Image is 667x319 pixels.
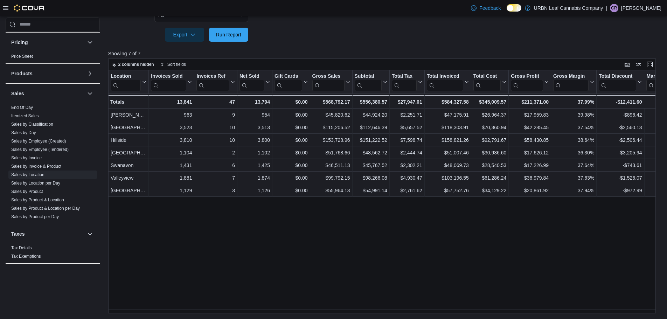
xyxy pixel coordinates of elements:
[354,73,387,91] button: Subtotal
[239,98,270,106] div: 13,794
[6,52,100,63] div: Pricing
[196,123,235,132] div: 10
[599,73,636,91] div: Total Discount
[426,98,468,106] div: $584,327.58
[11,197,64,202] a: Sales by Product & Location
[165,28,204,42] button: Export
[391,98,422,106] div: $27,947.01
[151,161,192,169] div: 1,431
[468,1,503,15] a: Feedback
[392,123,422,132] div: $5,657.52
[196,98,235,106] div: 47
[196,73,229,91] div: Invoices Ref
[11,113,39,119] span: Itemized Sales
[151,136,192,144] div: 3,810
[275,73,308,91] button: Gift Cards
[111,174,146,182] div: Valleyview
[11,147,69,152] span: Sales by Employee (Tendered)
[473,123,506,132] div: $70,360.94
[11,189,43,194] a: Sales by Product
[391,73,422,91] button: Total Tax
[426,73,463,91] div: Total Invoiced
[239,148,270,157] div: 1,102
[11,181,60,186] a: Sales by Location per Day
[312,111,350,119] div: $45,820.62
[599,174,642,182] div: -$1,526.07
[216,31,241,38] span: Run Report
[111,73,146,91] button: Location
[511,73,543,91] div: Gross Profit
[427,136,469,144] div: $158,821.26
[11,254,41,259] a: Tax Exemptions
[473,73,506,91] button: Total Cost
[151,174,192,182] div: 1,881
[151,73,186,91] div: Invoices Sold
[553,73,594,91] button: Gross Margin
[158,60,189,69] button: Sort fields
[239,174,270,182] div: 1,874
[599,98,642,106] div: -$12,411.60
[599,186,642,195] div: -$972.99
[239,186,270,195] div: 1,126
[599,73,642,91] button: Total Discount
[606,4,607,12] p: |
[275,98,308,106] div: $0.00
[111,161,146,169] div: Swanavon
[110,98,146,106] div: Totals
[312,148,350,157] div: $51,768.66
[275,73,302,79] div: Gift Cards
[473,161,506,169] div: $28,540.53
[151,148,192,157] div: 1,104
[553,161,594,169] div: 37.64%
[511,148,549,157] div: $17,626.12
[553,98,594,106] div: 37.99%
[14,5,45,12] img: Cova
[11,39,28,46] h3: Pricing
[426,73,468,91] button: Total Invoiced
[111,136,146,144] div: Hillside
[11,138,66,144] span: Sales by Employee (Created)
[239,136,270,144] div: 3,800
[473,174,506,182] div: $61,286.24
[11,206,80,211] a: Sales by Product & Location per Day
[11,70,84,77] button: Products
[275,111,308,119] div: $0.00
[392,111,422,119] div: $2,251.71
[392,136,422,144] div: $7,598.74
[354,123,387,132] div: $112,646.39
[239,73,264,91] div: Net Sold
[473,186,506,195] div: $34,129.22
[511,136,549,144] div: $58,430.85
[354,161,387,169] div: $45,767.52
[392,186,422,195] div: $2,761.62
[11,172,44,178] span: Sales by Location
[11,54,33,59] span: Price Sheet
[427,123,469,132] div: $118,303.91
[312,161,350,169] div: $46,511.13
[11,245,32,251] span: Tax Details
[11,155,42,161] span: Sales by Invoice
[111,73,141,79] div: Location
[599,123,642,132] div: -$2,560.13
[507,4,521,12] input: Dark Mode
[427,161,469,169] div: $48,069.73
[86,38,94,47] button: Pricing
[312,186,350,195] div: $55,964.13
[275,186,308,195] div: $0.00
[169,28,200,42] span: Export
[111,123,146,132] div: [GEOGRAPHIC_DATA]
[118,62,154,67] span: 2 columns hidden
[354,73,381,91] div: Subtotal
[553,174,594,182] div: 37.63%
[111,186,146,195] div: [GEOGRAPHIC_DATA]
[108,50,661,57] p: Showing 7 of 7
[473,98,506,106] div: $345,009.57
[611,4,617,12] span: CR
[553,73,589,91] div: Gross Margin
[151,186,192,195] div: 1,129
[86,230,94,238] button: Taxes
[196,186,235,195] div: 3
[553,186,594,195] div: 37.94%
[312,136,350,144] div: $153,728.96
